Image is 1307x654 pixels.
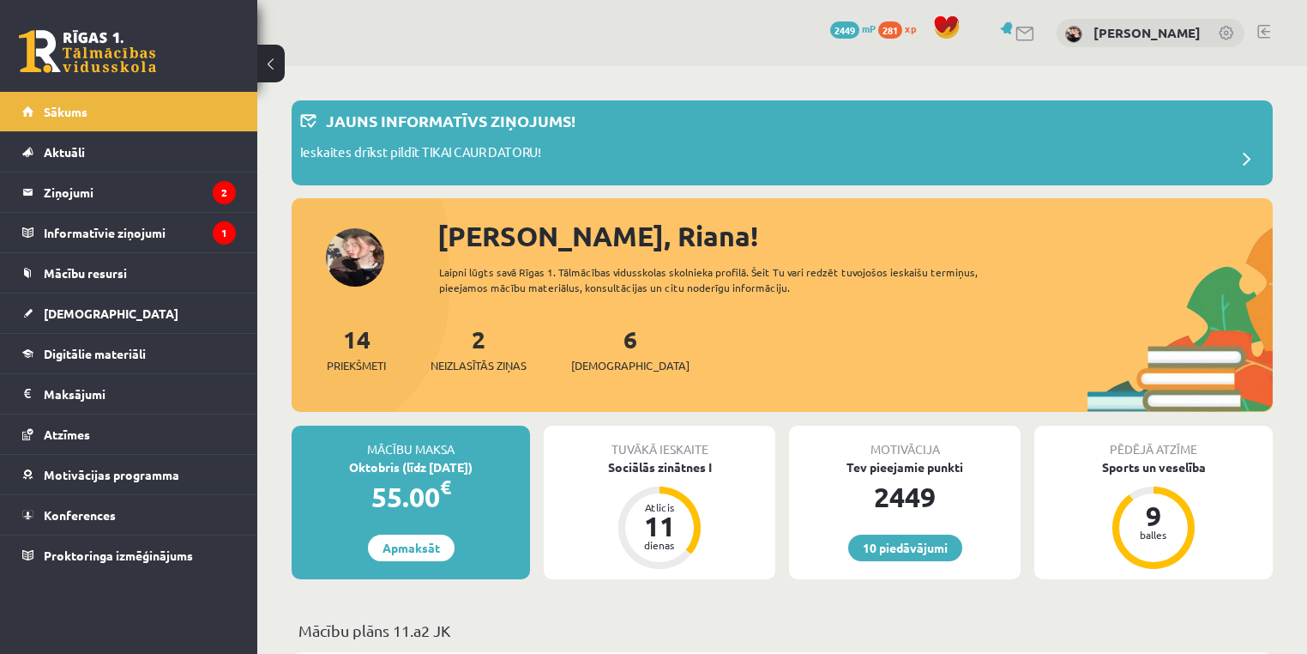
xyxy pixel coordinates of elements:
a: Sports un veselība 9 balles [1034,458,1273,572]
div: Laipni lūgts savā Rīgas 1. Tālmācības vidusskolas skolnieka profilā. Šeit Tu vari redzēt tuvojošo... [439,264,1027,295]
div: Tuvākā ieskaite [544,426,775,458]
a: Aktuāli [22,132,236,172]
span: 281 [878,21,902,39]
span: Atzīmes [44,427,90,442]
legend: Maksājumi [44,374,236,414]
a: Maksājumi [22,374,236,414]
div: Mācību maksa [292,426,530,458]
a: 6[DEMOGRAPHIC_DATA] [571,324,690,374]
i: 1 [213,221,236,245]
a: Atzīmes [22,415,236,454]
a: Proktoringa izmēģinājums [22,536,236,575]
a: Informatīvie ziņojumi1 [22,213,236,252]
span: Konferences [44,507,116,523]
legend: Ziņojumi [44,173,236,212]
div: [PERSON_NAME], Riana! [437,215,1273,257]
span: Priekšmeti [327,357,386,374]
div: Motivācija [789,426,1021,458]
a: 10 piedāvājumi [848,535,962,561]
span: Aktuāli [44,144,85,160]
div: balles [1128,530,1179,540]
div: 11 [634,512,685,540]
div: dienas [634,540,685,550]
a: [PERSON_NAME] [1093,24,1201,41]
a: Motivācijas programma [22,455,236,494]
span: Digitālie materiāli [44,346,146,361]
p: Mācību plāns 11.a2 JK [298,619,1266,642]
div: 55.00 [292,476,530,518]
span: mP [862,21,876,35]
div: 2449 [789,476,1021,518]
a: 281 xp [878,21,925,35]
a: Sociālās zinātnes I Atlicis 11 dienas [544,458,775,572]
span: Motivācijas programma [44,467,179,482]
a: Mācību resursi [22,253,236,293]
a: Ziņojumi2 [22,173,236,212]
span: [DEMOGRAPHIC_DATA] [44,306,178,321]
span: Neizlasītās ziņas [431,357,527,374]
div: Pēdējā atzīme [1034,426,1273,458]
a: 2Neizlasītās ziņas [431,324,527,374]
a: Jauns informatīvs ziņojums! Ieskaites drīkst pildīt TIKAI CAUR DATORU! [300,109,1264,177]
i: 2 [213,181,236,204]
div: Sociālās zinātnes I [544,458,775,476]
a: 14Priekšmeti [327,324,386,374]
div: Oktobris (līdz [DATE]) [292,458,530,476]
div: 9 [1128,502,1179,530]
span: Sākums [44,104,87,119]
span: Mācību resursi [44,265,127,281]
a: 2449 mP [830,21,876,35]
span: 2449 [830,21,859,39]
a: [DEMOGRAPHIC_DATA] [22,294,236,333]
a: Apmaksāt [368,535,455,561]
p: Ieskaites drīkst pildīt TIKAI CAUR DATORU! [300,142,541,167]
span: [DEMOGRAPHIC_DATA] [571,357,690,374]
a: Digitālie materiāli [22,334,236,373]
img: Riana Šulcase [1065,26,1082,43]
a: Rīgas 1. Tālmācības vidusskola [19,30,156,73]
div: Tev pieejamie punkti [789,458,1021,476]
legend: Informatīvie ziņojumi [44,213,236,252]
div: Sports un veselība [1034,458,1273,476]
p: Jauns informatīvs ziņojums! [326,109,575,132]
a: Sākums [22,92,236,131]
span: xp [905,21,916,35]
a: Konferences [22,495,236,535]
span: Proktoringa izmēģinājums [44,548,193,563]
div: Atlicis [634,502,685,512]
span: € [440,475,451,500]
